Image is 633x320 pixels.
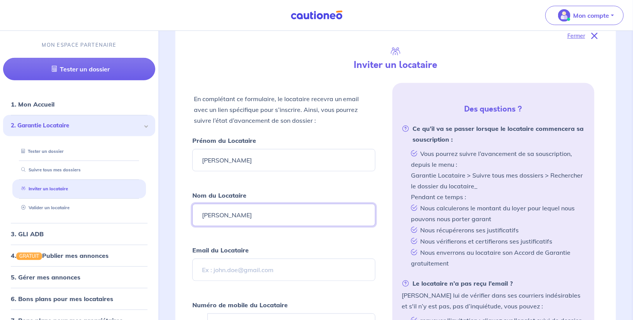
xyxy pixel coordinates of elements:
[408,224,585,235] li: Nous récupérerons ses justificatifs
[292,59,499,71] h4: Inviter un locataire
[288,10,346,20] img: Cautioneo
[402,123,585,145] strong: Ce qu’il va se passer lorsque le locataire commencera sa souscription :
[192,137,256,144] strong: Prénom du Locataire
[192,259,376,281] input: Ex : john.doe@gmail.com
[3,269,155,285] div: 5. Gérer mes annonces
[12,145,146,158] div: Tester un dossier
[18,186,68,191] a: Inviter un locataire
[192,301,288,309] strong: Numéro de mobile du Locataire
[11,121,142,130] span: 2. Garantie Locataire
[402,278,513,289] strong: Le locataire n’a pas reçu l’email ?
[408,202,585,224] li: Nous calculerons le montant du loyer pour lequel nous pouvons nous porter garant
[42,41,116,49] p: MON ESPACE PARTENAIRE
[192,204,376,226] input: Ex : Durand
[11,100,54,108] a: 1. Mon Accueil
[12,164,146,176] div: Suivre tous mes dossiers
[11,230,44,238] a: 3. GLI ADB
[18,149,64,154] a: Tester un dossier
[192,191,246,199] strong: Nom du Locataire
[12,201,146,214] div: Valider un locataire
[3,97,155,112] div: 1. Mon Accueil
[545,6,624,25] button: illu_account_valid_menu.svgMon compte
[11,295,113,303] a: 6. Bons plans pour mes locataires
[192,246,249,254] strong: Email du Locataire
[574,11,609,20] p: Mon compte
[558,9,570,22] img: illu_account_valid_menu.svg
[194,93,374,126] p: En complétant ce formulaire, le locataire recevra un email avec un lien spécifique pour s’inscrir...
[408,235,585,247] li: Nous vérifierons et certifierons ses justificatifs
[3,291,155,306] div: 6. Bons plans pour mes locataires
[3,58,155,80] a: Tester un dossier
[11,273,80,281] a: 5. Gérer mes annonces
[18,167,81,173] a: Suivre tous mes dossiers
[395,105,591,114] h5: Des questions ?
[408,247,585,269] li: Nous enverrons au locataire son Accord de Garantie gratuitement
[3,248,155,263] div: 4.GRATUITPublier mes annonces
[3,226,155,242] div: 3. GLI ADB
[192,149,376,171] input: Ex : John
[12,183,146,195] div: Inviter un locataire
[3,115,155,136] div: 2. Garantie Locataire
[11,252,109,259] a: 4.GRATUITPublier mes annonces
[567,31,585,41] p: Fermer
[18,205,70,210] a: Valider un locataire
[408,148,585,202] li: Vous pourrez suivre l’avancement de sa souscription, depuis le menu : Garantie Locataire > Suivre...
